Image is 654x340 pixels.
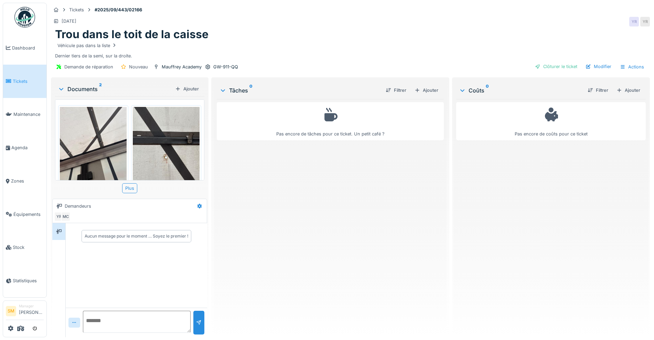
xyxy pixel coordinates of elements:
[19,304,44,309] div: Manager
[13,78,44,85] span: Tickets
[129,64,148,70] div: Nouveau
[532,62,580,71] div: Clôturer le ticket
[3,98,46,131] a: Maintenance
[3,131,46,164] a: Agenda
[55,28,208,41] h1: Trou dans le toit de la caisse
[219,86,380,95] div: Tâches
[640,17,650,26] div: YR
[412,86,441,95] div: Ajouter
[13,244,44,251] span: Stock
[133,107,200,196] img: l591ahpnwsvauofn5jdda34qnus2
[61,212,71,221] div: MC
[249,86,253,95] sup: 0
[172,84,202,94] div: Ajouter
[58,85,172,93] div: Documents
[213,64,238,70] div: GW-911-QQ
[629,17,639,26] div: YR
[461,105,641,137] div: Pas encore de coûts pour ce ticket
[55,41,646,59] div: Dernier tiers de la semi, sur la droite.
[19,304,44,318] li: [PERSON_NAME]
[6,304,44,320] a: SM Manager[PERSON_NAME]
[3,164,46,198] a: Zones
[3,198,46,231] a: Équipements
[459,86,582,95] div: Coûts
[92,7,145,13] strong: #2025/09/443/02166
[3,264,46,297] a: Statistiques
[13,111,44,118] span: Maintenance
[14,7,35,28] img: Badge_color-CXgf-gQk.svg
[617,62,647,72] div: Actions
[614,86,643,95] div: Ajouter
[583,62,614,71] div: Modifier
[6,306,16,316] li: SM
[13,277,44,284] span: Statistiques
[12,45,44,51] span: Dashboard
[13,211,44,218] span: Équipements
[162,64,202,70] div: Mauffrey Academy
[221,105,439,137] div: Pas encore de tâches pour ce ticket. Un petit café ?
[85,233,188,239] div: Aucun message pour le moment … Soyez le premier !
[3,65,46,98] a: Tickets
[585,86,611,95] div: Filtrer
[65,203,91,209] div: Demandeurs
[486,86,489,95] sup: 0
[11,144,44,151] span: Agenda
[3,31,46,65] a: Dashboard
[57,42,117,49] div: Véhicule pas dans la liste
[64,64,113,70] div: Demande de réparation
[11,178,44,184] span: Zones
[122,183,137,193] div: Plus
[3,231,46,264] a: Stock
[69,7,84,13] div: Tickets
[54,212,64,221] div: YR
[383,86,409,95] div: Filtrer
[60,107,127,196] img: tyq3nhaxacj2yno55fco7ytux68b
[99,85,102,93] sup: 2
[62,18,76,24] div: [DATE]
